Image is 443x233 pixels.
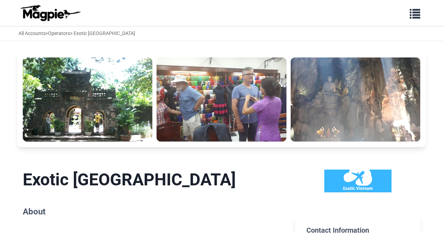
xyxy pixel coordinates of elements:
a: All Accounts [19,30,46,36]
h2: About [23,207,284,217]
img: Da Nang day tour of Marble mountains, traditional sites and Hoian ancient town [23,57,153,142]
img: logo-ab69f6fb50320c5b225c76a69d11143b.png [19,5,82,21]
img: Exotic Vietnam logo [324,170,392,192]
div: > > Exotic [GEOGRAPHIC_DATA] [19,29,135,37]
h1: Exotic [GEOGRAPHIC_DATA] [23,170,284,190]
a: Operators [48,30,70,36]
img: Da Nang day tour of Marble mountains, traditional sites and Hoian ancient town [157,57,286,142]
img: Da Nang day tour of Marble mountains, traditional sites and Hoian ancient town [291,57,421,142]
